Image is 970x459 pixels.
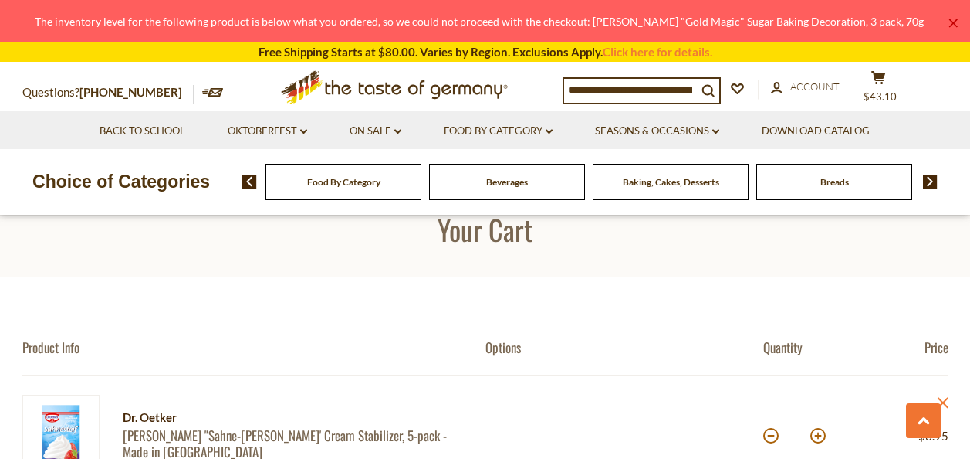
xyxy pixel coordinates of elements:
[444,123,553,140] a: Food By Category
[763,339,856,355] div: Quantity
[771,79,840,96] a: Account
[603,45,712,59] a: Click here for details.
[595,123,719,140] a: Seasons & Occasions
[486,176,528,188] a: Beverages
[350,123,401,140] a: On Sale
[923,175,938,189] img: next arrow
[12,12,945,30] div: The inventory level for the following product is below what you ordered, so we could not proceed ...
[856,70,902,109] button: $43.10
[79,85,182,99] a: [PHONE_NUMBER]
[100,123,185,140] a: Back to School
[307,176,380,188] a: Food By Category
[22,83,194,103] p: Questions?
[820,176,849,188] a: Breads
[864,90,897,103] span: $43.10
[228,123,307,140] a: Oktoberfest
[48,212,922,246] h1: Your Cart
[242,175,257,189] img: previous arrow
[762,123,870,140] a: Download Catalog
[623,176,719,188] a: Baking, Cakes, Desserts
[856,339,948,355] div: Price
[485,339,763,355] div: Options
[948,19,958,28] a: ×
[22,339,485,355] div: Product Info
[790,80,840,93] span: Account
[123,408,458,427] div: Dr. Oetker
